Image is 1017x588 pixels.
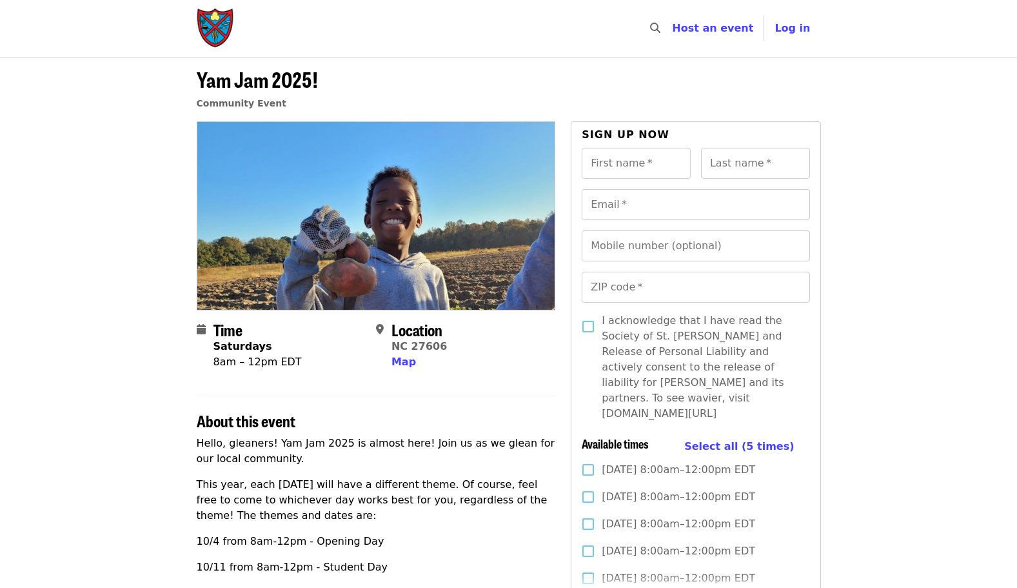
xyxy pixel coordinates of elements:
input: Last name [701,148,810,179]
img: Yam Jam 2025! organized by Society of St. Andrew [197,122,555,309]
strong: Saturdays [213,340,272,352]
p: This year, each [DATE] will have a different theme. Of course, feel free to come to whichever day... [197,477,556,523]
img: Society of St. Andrew - Home [197,8,235,49]
input: Search [668,13,678,44]
input: Email [582,189,809,220]
span: [DATE] 8:00am–12:00pm EDT [602,462,755,478]
span: [DATE] 8:00am–12:00pm EDT [602,543,755,559]
span: About this event [197,409,295,432]
span: Yam Jam 2025! [197,64,318,94]
i: map-marker-alt icon [376,323,384,336]
div: 8am – 12pm EDT [213,354,302,370]
input: ZIP code [582,272,809,303]
i: search icon [650,22,660,34]
a: NC 27606 [391,340,447,352]
input: First name [582,148,691,179]
a: Community Event [197,98,286,108]
button: Map [391,354,416,370]
a: Host an event [672,22,753,34]
span: [DATE] 8:00am–12:00pm EDT [602,489,755,505]
span: Map [391,356,416,368]
span: Select all (5 times) [684,440,794,452]
span: Time [213,318,242,341]
p: 10/4 from 8am-12pm - Opening Day [197,534,556,549]
span: [DATE] 8:00am–12:00pm EDT [602,516,755,532]
span: I acknowledge that I have read the Society of St. [PERSON_NAME] and Release of Personal Liability... [602,313,799,421]
p: 10/11 from 8am-12pm - Student Day [197,560,556,575]
span: Location [391,318,442,341]
p: Hello, gleaners! Yam Jam 2025 is almost here! Join us as we glean for our local community. [197,436,556,467]
input: Mobile number (optional) [582,230,809,261]
span: [DATE] 8:00am–12:00pm EDT [602,571,755,586]
span: Available times [582,435,649,452]
button: Select all (5 times) [684,437,794,456]
i: calendar icon [197,323,206,336]
button: Log in [764,15,820,41]
span: Log in [775,22,810,34]
span: Sign up now [582,128,669,141]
